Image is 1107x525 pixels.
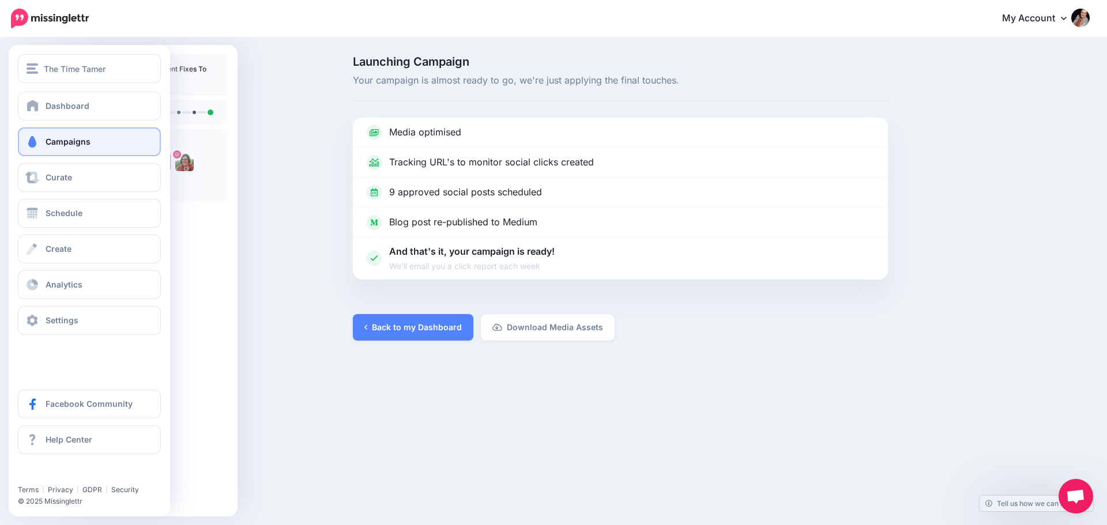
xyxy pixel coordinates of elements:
a: Help Center [18,425,161,454]
span: Campaigns [46,137,91,146]
span: Facebook Community [46,399,133,409]
a: Tell us how we can improve [980,496,1093,511]
span: Create [46,244,71,254]
a: Download Media Assets [481,314,615,341]
div: Open chat [1059,479,1093,513]
span: | [77,485,79,494]
a: Analytics [18,270,161,299]
span: Launching Campaign [353,56,888,67]
img: 153225681_471084007234244_1754523570226829114_n-bsa100905.jpg [175,153,194,171]
p: And that's it, your campaign is ready! [389,244,555,273]
span: Help Center [46,435,92,444]
span: | [42,485,44,494]
li: © 2025 Missinglettr [18,496,168,507]
button: The Time Tamer [18,54,161,83]
p: Blog post re-published to Medium [389,215,537,230]
p: Tracking URL's to monitor social clicks created [389,155,594,170]
a: Facebook Community [18,390,161,418]
a: Back to my Dashboard [353,314,473,341]
a: GDPR [82,485,102,494]
span: Schedule [46,208,82,218]
img: Missinglettr [11,9,89,28]
iframe: Twitter Follow Button [18,469,106,480]
a: Privacy [48,485,73,494]
span: Dashboard [46,101,89,111]
a: Settings [18,306,161,335]
a: Dashboard [18,92,161,120]
span: Settings [46,315,78,325]
span: Curate [46,172,72,182]
span: | [106,485,108,494]
a: My Account [991,5,1090,33]
a: Security [111,485,139,494]
span: We'll email you a click report each week [389,259,555,273]
p: Media optimised [389,125,461,140]
span: The Time Tamer [44,62,106,75]
span: Your campaign is almost ready to go, we're just applying the final touches. [353,73,888,88]
a: Schedule [18,199,161,228]
a: Curate [18,163,161,192]
span: Analytics [46,280,82,289]
img: menu.png [27,63,38,74]
a: Terms [18,485,39,494]
p: 9 approved social posts scheduled [389,185,542,200]
a: Create [18,235,161,263]
a: Campaigns [18,127,161,156]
